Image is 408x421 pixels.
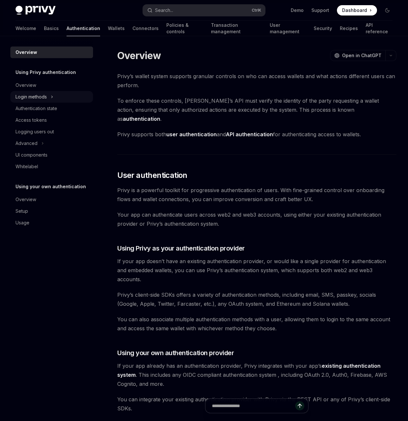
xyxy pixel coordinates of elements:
[295,401,304,410] button: Send message
[330,50,385,61] button: Open in ChatGPT
[314,21,332,36] a: Security
[10,114,93,126] a: Access tokens
[10,126,93,138] a: Logging users out
[117,170,187,180] span: User authentication
[10,205,93,217] a: Setup
[166,21,203,36] a: Policies & controls
[117,257,396,284] span: If your app doesn’t have an existing authentication provider, or would like a single provider for...
[117,130,396,139] span: Privy supports both and for authenticating access to wallets.
[166,131,217,138] strong: user authentication
[226,131,273,138] strong: API authentication
[16,6,56,15] img: dark logo
[123,116,160,122] strong: authentication
[16,219,29,227] div: Usage
[342,52,382,59] span: Open in ChatGPT
[340,21,358,36] a: Recipes
[16,128,54,136] div: Logging users out
[10,46,93,58] a: Overview
[16,116,47,124] div: Access tokens
[117,361,396,388] span: If your app already has an authentication provider, Privy integrates with your app’s . This inclu...
[366,21,392,36] a: API reference
[16,196,36,203] div: Overview
[342,7,367,14] span: Dashboard
[117,348,234,357] span: Using your own authentication provider
[117,395,396,413] span: You can integrate your existing authentication provider with Privy via the REST API or any of Pri...
[291,7,304,14] a: Demo
[16,21,36,36] a: Welcome
[16,163,38,170] div: Whitelabel
[143,5,265,16] button: Search...CtrlK
[117,244,245,253] span: Using Privy as your authentication provider
[44,21,59,36] a: Basics
[211,21,262,36] a: Transaction management
[16,139,37,147] div: Advanced
[155,6,173,14] div: Search...
[10,217,93,229] a: Usage
[16,207,28,215] div: Setup
[252,8,261,13] span: Ctrl K
[117,72,396,90] span: Privy’s wallet system supports granular controls on who can access wallets and what actions diffe...
[16,93,47,101] div: Login methods
[132,21,159,36] a: Connectors
[16,183,86,190] h5: Using your own authentication
[16,81,36,89] div: Overview
[10,149,93,161] a: UI components
[10,79,93,91] a: Overview
[270,21,306,36] a: User management
[16,48,37,56] div: Overview
[117,50,161,61] h1: Overview
[10,103,93,114] a: Authentication state
[117,96,396,123] span: To enforce these controls, [PERSON_NAME]’s API must verify the identity of the party requesting a...
[117,210,396,228] span: Your app can authenticate users across web2 and web3 accounts, using either your existing authent...
[16,151,47,159] div: UI components
[382,5,392,15] button: Toggle dark mode
[67,21,100,36] a: Authentication
[10,194,93,205] a: Overview
[337,5,377,15] a: Dashboard
[16,68,76,76] h5: Using Privy authentication
[108,21,125,36] a: Wallets
[117,290,396,308] span: Privy’s client-side SDKs offers a variety of authentication methods, including email, SMS, passke...
[117,315,396,333] span: You can also associate multiple authentication methods with a user, allowing them to login to the...
[16,105,57,112] div: Authentication state
[311,7,329,14] a: Support
[10,161,93,172] a: Whitelabel
[117,186,396,204] span: Privy is a powerful toolkit for progressive authentication of users. With fine-grained control ov...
